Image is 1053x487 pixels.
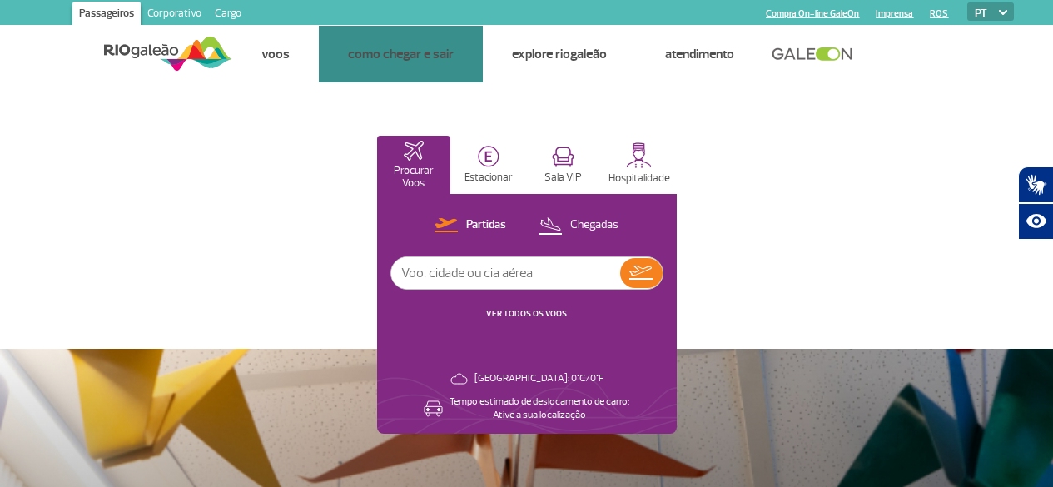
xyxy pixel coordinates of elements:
img: airplaneHomeActive.svg [404,141,424,161]
a: VER TODOS OS VOOS [486,308,567,319]
a: Como chegar e sair [348,46,454,62]
a: RQS [930,8,948,19]
button: Hospitalidade [602,136,677,194]
input: Voo, cidade ou cia aérea [391,257,620,289]
a: Explore RIOgaleão [512,46,607,62]
a: Corporativo [141,2,208,28]
button: Abrir tradutor de língua de sinais. [1018,166,1053,203]
a: Atendimento [665,46,734,62]
p: Estacionar [464,171,513,184]
img: carParkingHome.svg [478,146,499,167]
p: Sala VIP [544,171,582,184]
button: Estacionar [452,136,525,194]
button: Abrir recursos assistivos. [1018,203,1053,240]
p: Chegadas [570,217,618,233]
a: Compra On-line GaleOn [766,8,859,19]
p: Hospitalidade [608,172,670,185]
button: Procurar Voos [377,136,450,194]
button: Partidas [430,215,511,236]
p: Procurar Voos [385,165,442,190]
a: Passageiros [72,2,141,28]
p: Partidas [466,217,506,233]
div: Plugin de acessibilidade da Hand Talk. [1018,166,1053,240]
button: Chegadas [534,215,623,236]
a: Voos [261,46,290,62]
a: Cargo [208,2,248,28]
a: Imprensa [876,8,913,19]
img: hospitality.svg [626,142,652,168]
button: VER TODOS OS VOOS [481,307,572,321]
img: vipRoom.svg [552,147,574,167]
button: Sala VIP [527,136,600,194]
p: [GEOGRAPHIC_DATA]: 0°C/0°F [474,372,603,385]
p: Tempo estimado de deslocamento de carro: Ative a sua localização [450,395,629,422]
